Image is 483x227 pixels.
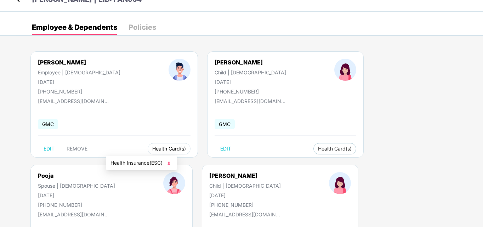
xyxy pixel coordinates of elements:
div: Child | [DEMOGRAPHIC_DATA] [215,69,286,75]
div: [DATE] [209,192,281,198]
span: GMC [215,119,235,129]
span: EDIT [220,146,231,152]
div: [PHONE_NUMBER] [38,202,115,208]
div: [EMAIL_ADDRESS][DOMAIN_NAME] [38,98,109,104]
img: svg+xml;base64,PHN2ZyB4bWxucz0iaHR0cDovL3d3dy53My5vcmcvMjAwMC9zdmciIHhtbG5zOnhsaW5rPSJodHRwOi8vd3... [165,160,172,167]
div: [DATE] [38,79,120,85]
div: [PHONE_NUMBER] [38,89,120,95]
div: Employee | [DEMOGRAPHIC_DATA] [38,69,120,75]
button: Health Card(s) [313,143,356,154]
button: REMOVE [61,143,93,154]
div: [EMAIL_ADDRESS][DOMAIN_NAME] [38,211,109,217]
button: EDIT [38,143,60,154]
div: [PHONE_NUMBER] [215,89,286,95]
div: Employee & Dependents [32,24,117,31]
button: EDIT [215,143,237,154]
div: [PERSON_NAME] [38,59,120,66]
div: [PERSON_NAME] [209,172,281,179]
img: profileImage [329,172,351,194]
img: profileImage [169,59,191,81]
div: [DATE] [38,192,115,198]
span: GMC [38,119,58,129]
span: REMOVE [67,146,87,152]
div: [PERSON_NAME] [215,59,286,66]
div: [EMAIL_ADDRESS][DOMAIN_NAME] [215,98,285,104]
img: profileImage [163,172,185,194]
div: [PHONE_NUMBER] [209,202,281,208]
span: Health Card(s) [318,147,352,151]
img: profileImage [334,59,356,81]
button: Health Card(s) [148,143,191,154]
span: EDIT [44,146,55,152]
span: Health Card(s) [152,147,186,151]
div: Spouse | [DEMOGRAPHIC_DATA] [38,183,115,189]
div: [DATE] [215,79,286,85]
div: [EMAIL_ADDRESS][DOMAIN_NAME] [209,211,280,217]
div: Pooja [38,172,115,179]
div: Policies [129,24,156,31]
div: Child | [DEMOGRAPHIC_DATA] [209,183,281,189]
span: Health Insurance(ESC) [110,159,172,167]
